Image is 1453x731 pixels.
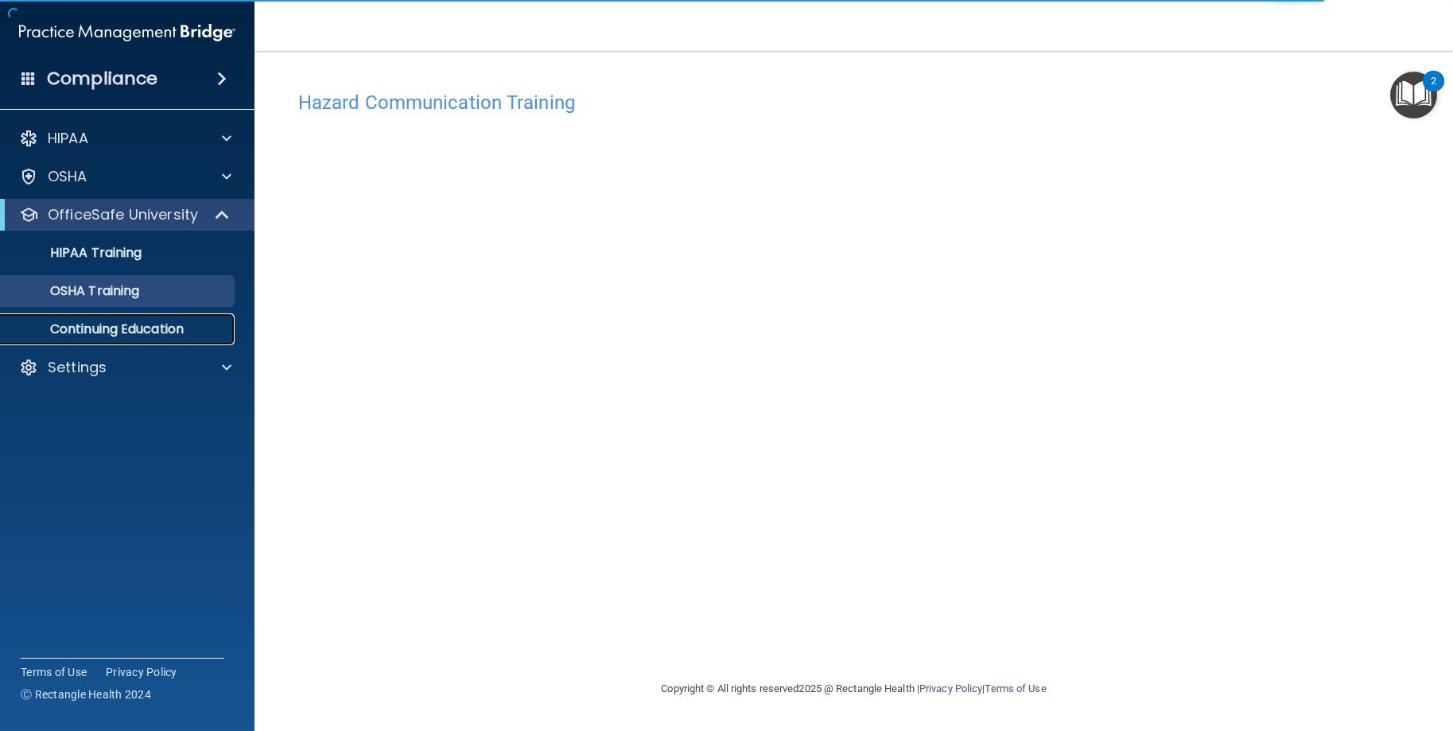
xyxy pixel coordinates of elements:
img: PMB logo [19,17,235,49]
h4: Hazard Communication Training [298,92,1409,113]
a: Terms of Use [985,682,1046,694]
p: OSHA Training [10,283,139,299]
p: HIPAA Training [10,245,142,261]
iframe: HCT [298,122,1109,647]
p: Settings [48,358,107,377]
span: Ⓒ Rectangle Health 2024 [21,686,151,702]
div: Copyright © All rights reserved 2025 @ Rectangle Health | | [564,663,1144,714]
a: Privacy Policy [106,664,177,680]
p: OSHA [48,167,87,186]
a: Settings [19,358,231,377]
p: Continuing Education [10,321,227,337]
button: Open Resource Center, 2 new notifications [1390,72,1437,119]
a: HIPAA [19,129,231,148]
h4: Compliance [47,68,157,90]
a: Privacy Policy [919,682,982,694]
a: OfficeSafe University [19,205,231,224]
a: OSHA [19,167,231,186]
a: Terms of Use [21,664,87,680]
p: HIPAA [48,129,88,148]
div: 2 [1431,81,1436,102]
p: OfficeSafe University [48,205,198,224]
